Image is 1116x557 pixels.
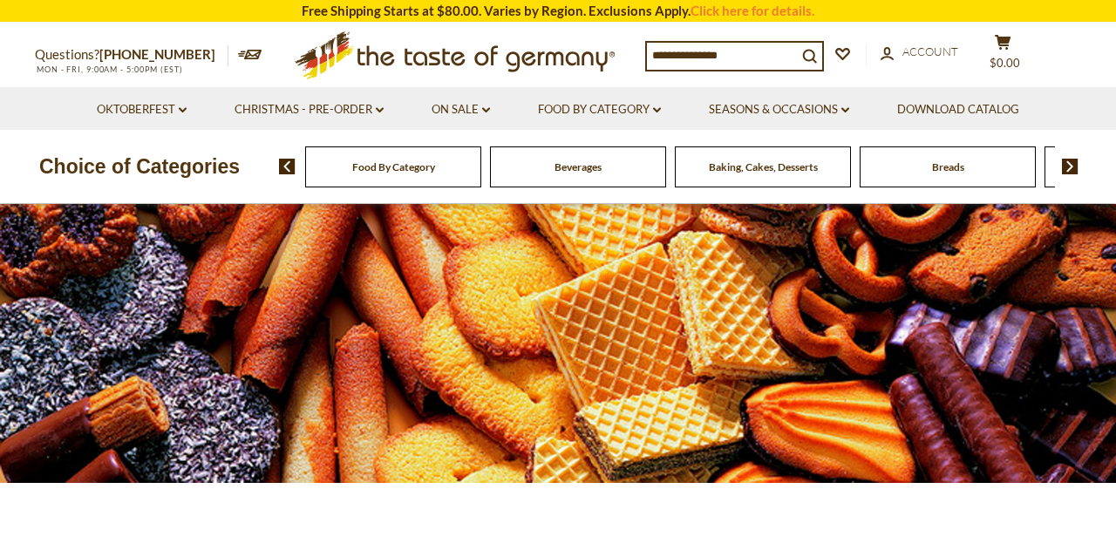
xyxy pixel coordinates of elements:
a: Oktoberfest [97,100,187,119]
a: Food By Category [538,100,661,119]
a: Christmas - PRE-ORDER [235,100,384,119]
img: previous arrow [279,159,296,174]
a: Beverages [555,160,602,173]
a: Food By Category [352,160,435,173]
img: next arrow [1062,159,1079,174]
span: $0.00 [990,56,1020,70]
a: [PHONE_NUMBER] [99,46,215,62]
a: Click here for details. [691,3,814,18]
a: Breads [932,160,964,173]
span: MON - FRI, 9:00AM - 5:00PM (EST) [35,65,183,74]
button: $0.00 [976,34,1029,78]
a: On Sale [432,100,490,119]
p: Questions? [35,44,228,66]
a: Baking, Cakes, Desserts [709,160,818,173]
a: Download Catalog [897,100,1019,119]
a: Seasons & Occasions [709,100,849,119]
span: Account [902,44,958,58]
a: Account [881,43,958,62]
